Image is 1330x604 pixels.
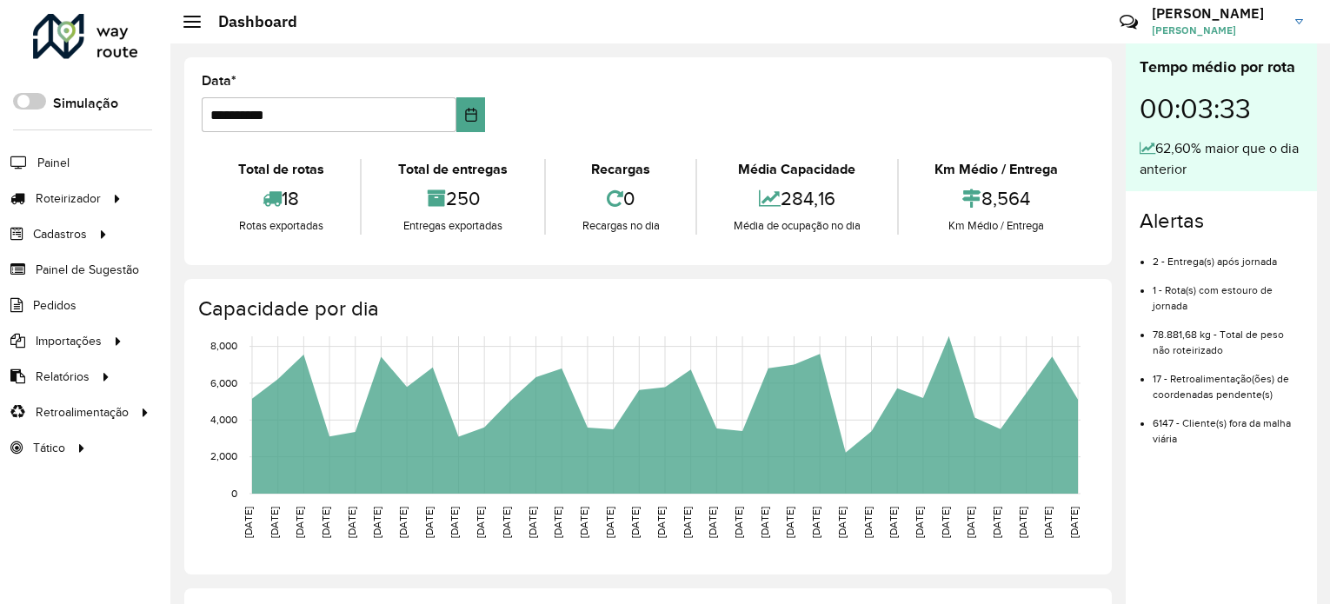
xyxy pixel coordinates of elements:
[702,217,892,235] div: Média de ocupação no dia
[201,12,297,31] h2: Dashboard
[903,159,1090,180] div: Km Médio / Entrega
[1153,241,1303,269] li: 2 - Entrega(s) após jornada
[552,507,563,538] text: [DATE]
[578,507,589,538] text: [DATE]
[36,261,139,279] span: Painel de Sugestão
[36,189,101,208] span: Roteirizador
[914,507,925,538] text: [DATE]
[759,507,770,538] text: [DATE]
[294,507,305,538] text: [DATE]
[366,217,539,235] div: Entregas exportadas
[707,507,718,538] text: [DATE]
[888,507,899,538] text: [DATE]
[862,507,874,538] text: [DATE]
[1140,138,1303,180] div: 62,60% maior que o dia anterior
[231,488,237,499] text: 0
[36,332,102,350] span: Importações
[210,341,237,352] text: 8,000
[702,159,892,180] div: Média Capacidade
[1152,5,1282,22] h3: [PERSON_NAME]
[423,507,435,538] text: [DATE]
[269,507,280,538] text: [DATE]
[320,507,331,538] text: [DATE]
[1140,79,1303,138] div: 00:03:33
[550,159,691,180] div: Recargas
[456,97,486,132] button: Choose Date
[210,414,237,425] text: 4,000
[206,159,356,180] div: Total de rotas
[53,93,118,114] label: Simulação
[346,507,357,538] text: [DATE]
[965,507,976,538] text: [DATE]
[37,154,70,172] span: Painel
[1153,358,1303,402] li: 17 - Retroalimentação(ões) de coordenadas pendente(s)
[397,507,409,538] text: [DATE]
[1140,209,1303,234] h4: Alertas
[702,180,892,217] div: 284,16
[33,225,87,243] span: Cadastros
[903,217,1090,235] div: Km Médio / Entrega
[366,180,539,217] div: 250
[33,296,76,315] span: Pedidos
[475,507,486,538] text: [DATE]
[1153,402,1303,447] li: 6147 - Cliente(s) fora da malha viária
[550,217,691,235] div: Recargas no dia
[527,507,538,538] text: [DATE]
[604,507,615,538] text: [DATE]
[1110,3,1147,41] a: Contato Rápido
[449,507,460,538] text: [DATE]
[33,439,65,457] span: Tático
[198,296,1094,322] h4: Capacidade por dia
[629,507,641,538] text: [DATE]
[366,159,539,180] div: Total de entregas
[784,507,795,538] text: [DATE]
[210,377,237,388] text: 6,000
[1153,314,1303,358] li: 78.881,68 kg - Total de peso não roteirizado
[940,507,951,538] text: [DATE]
[1042,507,1054,538] text: [DATE]
[810,507,821,538] text: [DATE]
[501,507,512,538] text: [DATE]
[550,180,691,217] div: 0
[1068,507,1080,538] text: [DATE]
[991,507,1002,538] text: [DATE]
[210,451,237,462] text: 2,000
[733,507,744,538] text: [DATE]
[655,507,667,538] text: [DATE]
[206,217,356,235] div: Rotas exportadas
[836,507,848,538] text: [DATE]
[206,180,356,217] div: 18
[202,70,236,91] label: Data
[1017,507,1028,538] text: [DATE]
[903,180,1090,217] div: 8,564
[1140,56,1303,79] div: Tempo médio por rota
[1153,269,1303,314] li: 1 - Rota(s) com estouro de jornada
[36,403,129,421] span: Retroalimentação
[1152,23,1282,38] span: [PERSON_NAME]
[371,507,382,538] text: [DATE]
[243,507,254,538] text: [DATE]
[36,368,90,386] span: Relatórios
[682,507,693,538] text: [DATE]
